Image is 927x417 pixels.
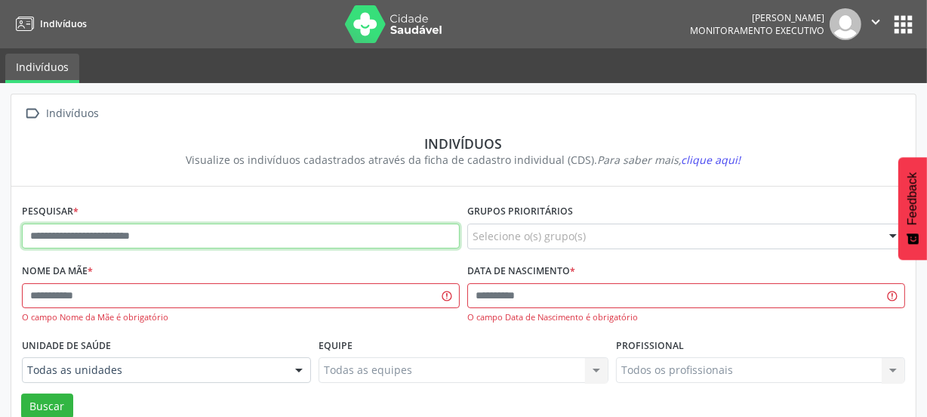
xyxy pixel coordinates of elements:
label: Nome da mãe [22,260,93,283]
div: [PERSON_NAME] [690,11,824,24]
span: Monitoramento Executivo [690,24,824,37]
a: Indivíduos [5,54,79,83]
span: Todas as unidades [27,363,280,378]
i: Para saber mais, [598,153,741,167]
img: img [830,8,861,40]
div: Indivíduos [32,135,895,152]
button: apps [890,11,916,38]
span: Selecione o(s) grupo(s) [473,228,586,244]
button:  [861,8,890,40]
div: O campo Nome da Mãe é obrigatório [22,311,460,324]
span: Feedback [906,172,919,225]
span: Indivíduos [40,17,87,30]
a: Indivíduos [11,11,87,36]
button: Feedback - Mostrar pesquisa [898,157,927,260]
label: Unidade de saúde [22,334,111,357]
label: Profissional [616,334,684,357]
div: Indivíduos [44,103,102,125]
i:  [867,14,884,30]
i:  [22,103,44,125]
div: Visualize os indivíduos cadastrados através da ficha de cadastro individual (CDS). [32,152,895,168]
a:  Indivíduos [22,103,102,125]
span: clique aqui! [682,153,741,167]
label: Pesquisar [22,200,79,224]
label: Equipe [319,334,353,357]
label: Grupos prioritários [467,200,573,224]
label: Data de nascimento [467,260,575,283]
div: O campo Data de Nascimento é obrigatório [467,311,905,324]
